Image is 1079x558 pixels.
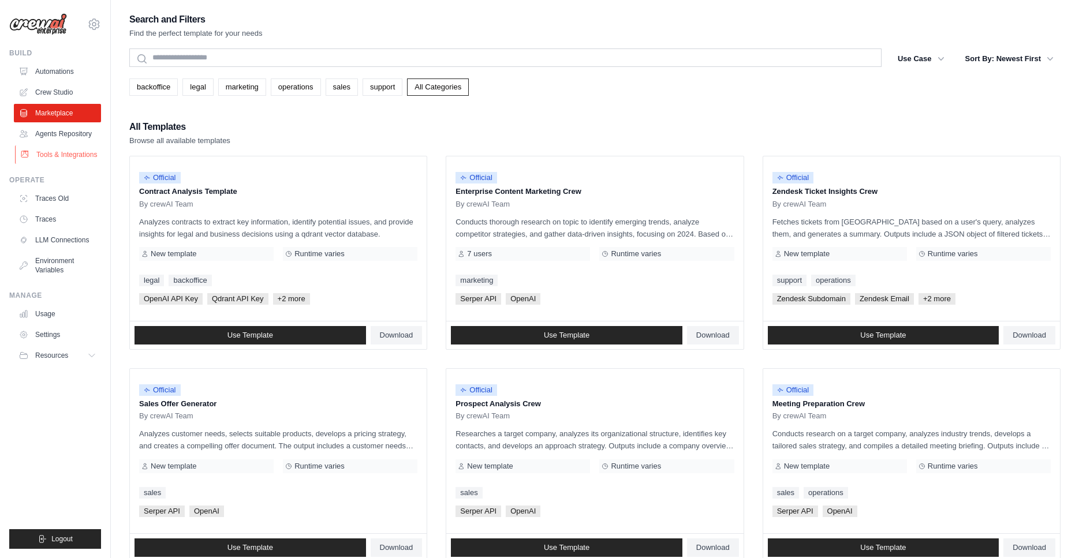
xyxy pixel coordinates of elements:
button: Sort By: Newest First [958,48,1061,69]
p: Researches a target company, analyzes its organizational structure, identifies key contacts, and ... [456,428,734,452]
span: By crewAI Team [139,200,193,209]
p: Conducts research on a target company, analyzes industry trends, develops a tailored sales strate... [772,428,1051,452]
span: Use Template [227,543,273,552]
span: Zendesk Email [855,293,914,305]
span: Official [456,384,497,396]
a: Usage [14,305,101,323]
a: Use Template [135,326,366,344]
span: Use Template [860,331,906,340]
span: New template [151,462,196,471]
a: operations [804,487,848,499]
span: Serper API [772,505,818,517]
span: New template [467,462,513,471]
h2: All Templates [129,119,230,135]
p: Sales Offer Generator [139,398,417,410]
span: Use Template [227,331,273,340]
span: Serper API [456,505,501,517]
p: Conducts thorough research on topic to identify emerging trends, analyze competitor strategies, a... [456,216,734,240]
a: Use Template [768,538,999,557]
p: Browse all available templates [129,135,230,147]
span: Qdrant API Key [207,293,268,305]
span: OpenAI [506,293,540,305]
a: legal [139,275,164,286]
a: Use Template [768,326,999,344]
a: Use Template [451,326,682,344]
span: Runtime varies [928,249,978,259]
a: legal [182,78,213,96]
a: LLM Connections [14,231,101,249]
span: Official [139,172,181,183]
a: Traces Old [14,189,101,208]
a: sales [326,78,358,96]
span: OpenAI [189,505,224,517]
span: OpenAI API Key [139,293,203,305]
span: Official [772,384,814,396]
a: operations [811,275,856,286]
p: Meeting Preparation Crew [772,398,1051,410]
a: operations [271,78,321,96]
a: Download [687,538,739,557]
a: Settings [14,325,101,344]
a: sales [772,487,799,499]
span: Logout [51,534,73,544]
div: Build [9,48,101,58]
a: sales [139,487,166,499]
a: Use Template [451,538,682,557]
span: New template [784,249,830,259]
a: backoffice [129,78,178,96]
span: By crewAI Team [772,411,827,421]
span: Official [772,172,814,183]
a: Download [371,326,423,344]
span: Resources [35,351,68,360]
a: Automations [14,62,101,81]
a: Marketplace [14,104,101,122]
span: Download [380,543,413,552]
img: Logo [9,13,67,35]
a: support [363,78,402,96]
p: Analyzes customer needs, selects suitable products, develops a pricing strategy, and creates a co... [139,428,417,452]
span: Use Template [544,331,589,340]
div: Operate [9,175,101,185]
span: Serper API [456,293,501,305]
a: Traces [14,210,101,229]
p: Prospect Analysis Crew [456,398,734,410]
span: Zendesk Subdomain [772,293,850,305]
a: Download [1003,538,1055,557]
span: By crewAI Team [456,411,510,421]
span: Runtime varies [294,249,345,259]
span: Download [380,331,413,340]
span: New template [151,249,196,259]
span: OpenAI [506,505,540,517]
span: By crewAI Team [456,200,510,209]
span: Use Template [544,543,589,552]
p: Find the perfect template for your needs [129,28,263,39]
span: Use Template [860,543,906,552]
span: Runtime varies [294,462,345,471]
a: Download [1003,326,1055,344]
iframe: Chat Widget [1021,503,1079,558]
button: Use Case [891,48,951,69]
span: Download [696,331,730,340]
button: Logout [9,529,101,549]
a: Crew Studio [14,83,101,102]
span: OpenAI [823,505,857,517]
span: Download [1013,331,1046,340]
a: Download [687,326,739,344]
p: Analyzes contracts to extract key information, identify potential issues, and provide insights fo... [139,216,417,240]
span: +2 more [919,293,955,305]
span: Runtime varies [928,462,978,471]
span: By crewAI Team [772,200,827,209]
span: Runtime varies [611,462,661,471]
h2: Search and Filters [129,12,263,28]
a: support [772,275,807,286]
div: Manage [9,291,101,300]
p: Zendesk Ticket Insights Crew [772,186,1051,197]
a: All Categories [407,78,469,96]
button: Resources [14,346,101,365]
span: New template [784,462,830,471]
span: +2 more [273,293,310,305]
a: Agents Repository [14,125,101,143]
p: Fetches tickets from [GEOGRAPHIC_DATA] based on a user's query, analyzes them, and generates a su... [772,216,1051,240]
span: Runtime varies [611,249,661,259]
